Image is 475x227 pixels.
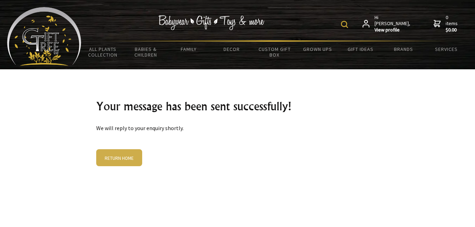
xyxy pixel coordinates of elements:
h2: Your message has been sent successfully! [96,98,379,115]
strong: View profile [375,27,411,33]
span: 0 items [446,14,459,33]
img: Babyware - Gifts - Toys and more... [7,7,81,66]
a: 0 items$0.00 [434,14,459,33]
a: Custom Gift Box [253,42,296,62]
a: Babies & Children [124,42,167,62]
a: All Plants Collection [81,42,124,62]
div: We will reply to your enquiry shortly. [91,69,385,194]
a: Services [425,42,468,57]
a: Decor [210,42,253,57]
span: Hi [PERSON_NAME], [375,14,411,33]
a: Gift Ideas [339,42,382,57]
a: RETURN HOME [96,149,142,166]
strong: $0.00 [446,27,459,33]
a: Hi [PERSON_NAME],View profile [363,14,411,33]
img: product search [341,21,348,28]
a: Grown Ups [296,42,339,57]
a: Brands [382,42,425,57]
img: Babywear - Gifts - Toys & more [158,15,264,30]
a: Family [167,42,210,57]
